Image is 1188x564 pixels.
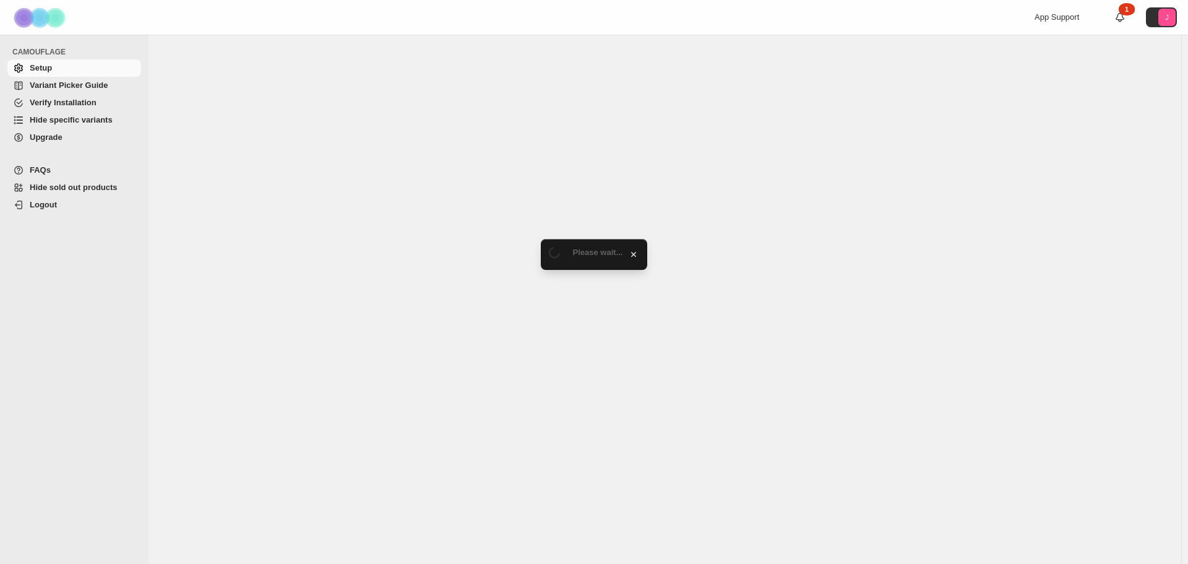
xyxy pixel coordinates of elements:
a: Variant Picker Guide [7,77,141,94]
span: Hide specific variants [30,115,113,124]
span: Variant Picker Guide [30,80,108,90]
span: Avatar with initials J [1158,9,1176,26]
a: 1 [1114,11,1126,24]
span: FAQs [30,165,51,175]
a: Verify Installation [7,94,141,111]
text: J [1165,14,1169,21]
a: Setup [7,59,141,77]
a: Hide sold out products [7,179,141,196]
span: CAMOUFLAGE [12,47,142,57]
span: App Support [1035,12,1079,22]
a: Upgrade [7,129,141,146]
span: Logout [30,200,57,209]
button: Avatar with initials J [1146,7,1177,27]
a: Hide specific variants [7,111,141,129]
div: 1 [1119,3,1135,15]
span: Upgrade [30,132,62,142]
span: Please wait... [573,248,623,257]
span: Hide sold out products [30,183,118,192]
span: Verify Installation [30,98,97,107]
a: Logout [7,196,141,214]
a: FAQs [7,162,141,179]
img: Camouflage [10,1,72,35]
span: Setup [30,63,52,72]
